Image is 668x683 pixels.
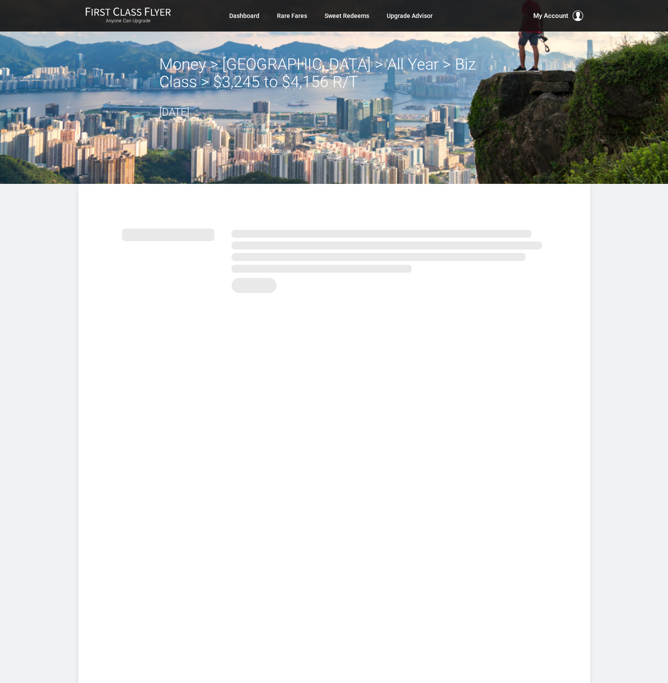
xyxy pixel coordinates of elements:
a: Rare Fares [277,8,307,24]
small: Anyone Can Upgrade [85,18,171,24]
a: Upgrade Advisor [387,8,433,24]
a: First Class FlyerAnyone Can Upgrade [85,7,171,25]
a: Sweet Redeems [325,8,369,24]
button: My Account [533,11,583,21]
span: My Account [533,11,568,21]
img: summary.svg [122,219,546,298]
img: First Class Flyer [85,7,171,16]
a: Dashboard [229,8,259,24]
time: [DATE] [159,106,189,118]
h2: Money > [GEOGRAPHIC_DATA] > All Year > Biz Class > $3,245 to $4,156 R/T [159,56,509,91]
